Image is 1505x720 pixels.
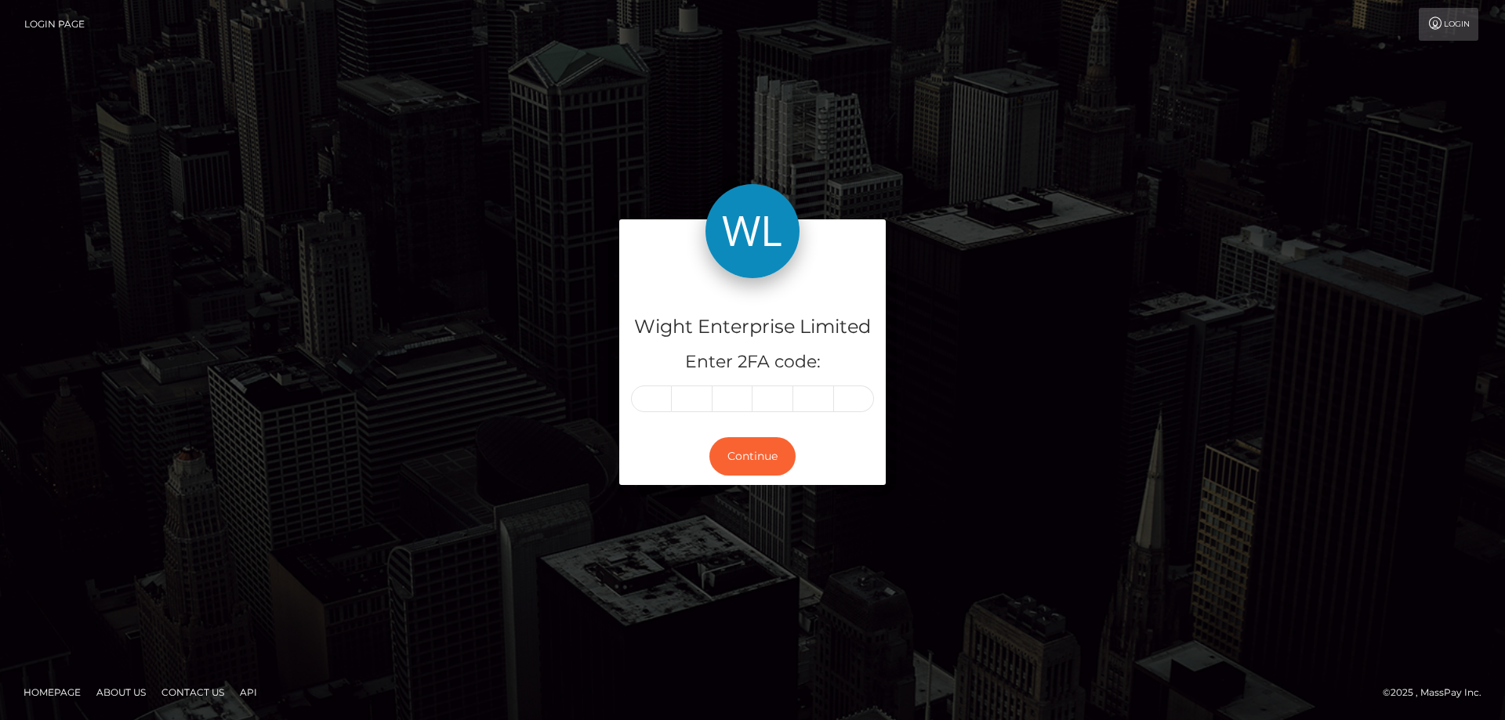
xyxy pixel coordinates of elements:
[17,680,87,704] a: Homepage
[1383,684,1493,701] div: © 2025 , MassPay Inc.
[24,8,85,41] a: Login Page
[631,313,874,341] h4: Wight Enterprise Limited
[234,680,263,704] a: API
[631,350,874,374] h5: Enter 2FA code:
[155,680,230,704] a: Contact Us
[709,437,796,476] button: Continue
[705,184,800,278] img: Wight Enterprise Limited
[90,680,152,704] a: About Us
[1419,8,1478,41] a: Login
